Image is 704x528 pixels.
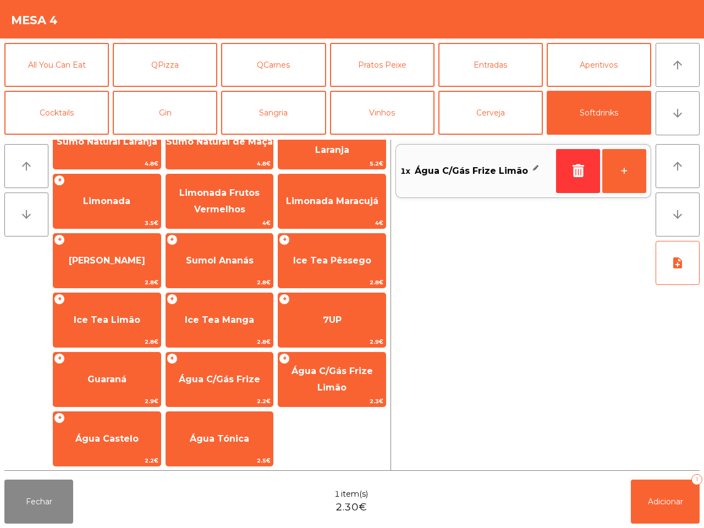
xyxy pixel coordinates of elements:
[4,144,48,188] button: arrow_upward
[186,255,254,266] span: Sumol Ananás
[179,188,260,215] span: Limonada Frutos Vermelhos
[54,353,65,364] span: +
[221,43,326,87] button: QCarnes
[20,208,33,221] i: arrow_downward
[671,256,684,269] i: note_add
[113,91,217,135] button: Gin
[11,12,58,29] h4: Mesa 4
[167,353,178,364] span: +
[57,136,157,147] span: Sumo Natural Laranja
[656,193,700,237] button: arrow_downward
[113,43,217,87] button: QPizza
[671,159,684,173] i: arrow_upward
[335,500,367,515] span: 2.30€
[166,277,273,288] span: 2.8€
[53,337,161,347] span: 2.8€
[656,43,700,87] button: arrow_upward
[278,158,386,169] span: 5.2€
[438,43,543,87] button: Entradas
[185,315,254,325] span: Ice Tea Manga
[279,353,290,364] span: +
[166,396,273,406] span: 2.2€
[167,294,178,305] span: +
[53,158,161,169] span: 4.8€
[415,163,528,179] span: Água C/Gás Frize Limão
[278,337,386,347] span: 2.9€
[53,218,161,228] span: 3.5€
[54,413,65,424] span: +
[656,241,700,285] button: note_add
[330,43,435,87] button: Pratos Peixe
[75,433,139,444] span: Água Castelo
[438,91,543,135] button: Cerveja
[4,480,73,524] button: Fechar
[53,455,161,466] span: 2.2€
[293,255,371,266] span: Ice Tea Pêssego
[286,196,378,206] span: Limonada Maracujá
[83,196,130,206] span: Limonada
[53,277,161,288] span: 2.8€
[656,144,700,188] button: arrow_upward
[54,234,65,245] span: +
[167,234,178,245] span: +
[4,193,48,237] button: arrow_downward
[671,208,684,221] i: arrow_downward
[190,433,249,444] span: Água Tónica
[166,337,273,347] span: 2.8€
[53,396,161,406] span: 2.9€
[166,158,273,169] span: 4.8€
[602,149,646,193] button: +
[330,91,435,135] button: Vinhos
[20,159,33,173] i: arrow_upward
[547,91,651,135] button: Softdrinks
[323,315,342,325] span: 7UP
[4,91,109,135] button: Cocktails
[74,315,140,325] span: Ice Tea Limão
[221,91,326,135] button: Sangria
[166,455,273,466] span: 2.5€
[656,91,700,135] button: arrow_downward
[278,277,386,288] span: 2.8€
[54,175,65,186] span: +
[691,474,702,485] div: 1
[278,218,386,228] span: 4€
[179,374,260,384] span: Água C/Gás Frize
[4,43,109,87] button: All You Can Eat
[291,366,373,393] span: Água C/Gás Frize Limão
[648,497,683,507] span: Adicionar
[279,294,290,305] span: +
[547,43,651,87] button: Aperitivos
[671,58,684,71] i: arrow_upward
[87,374,127,384] span: Guaraná
[400,163,410,179] span: 1x
[69,255,145,266] span: [PERSON_NAME]
[54,294,65,305] span: +
[166,136,273,147] span: Sumo Natural de Maçã
[341,488,368,500] span: item(s)
[279,234,290,245] span: +
[671,107,684,120] i: arrow_downward
[334,488,340,500] span: 1
[278,396,386,406] span: 2.3€
[166,218,273,228] span: 4€
[631,480,700,524] button: Adicionar1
